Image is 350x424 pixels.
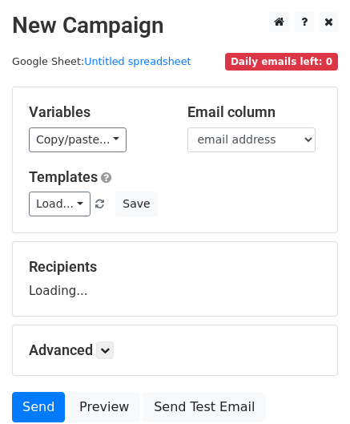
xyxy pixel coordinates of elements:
[143,392,265,422] a: Send Test Email
[29,258,321,300] div: Loading...
[29,258,321,276] h5: Recipients
[12,392,65,422] a: Send
[84,55,191,67] a: Untitled spreadsheet
[12,55,191,67] small: Google Sheet:
[29,127,127,152] a: Copy/paste...
[187,103,322,121] h5: Email column
[12,12,338,39] h2: New Campaign
[225,53,338,71] span: Daily emails left: 0
[225,55,338,67] a: Daily emails left: 0
[29,103,163,121] h5: Variables
[29,341,321,359] h5: Advanced
[29,168,98,185] a: Templates
[115,192,157,216] button: Save
[69,392,139,422] a: Preview
[29,192,91,216] a: Load...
